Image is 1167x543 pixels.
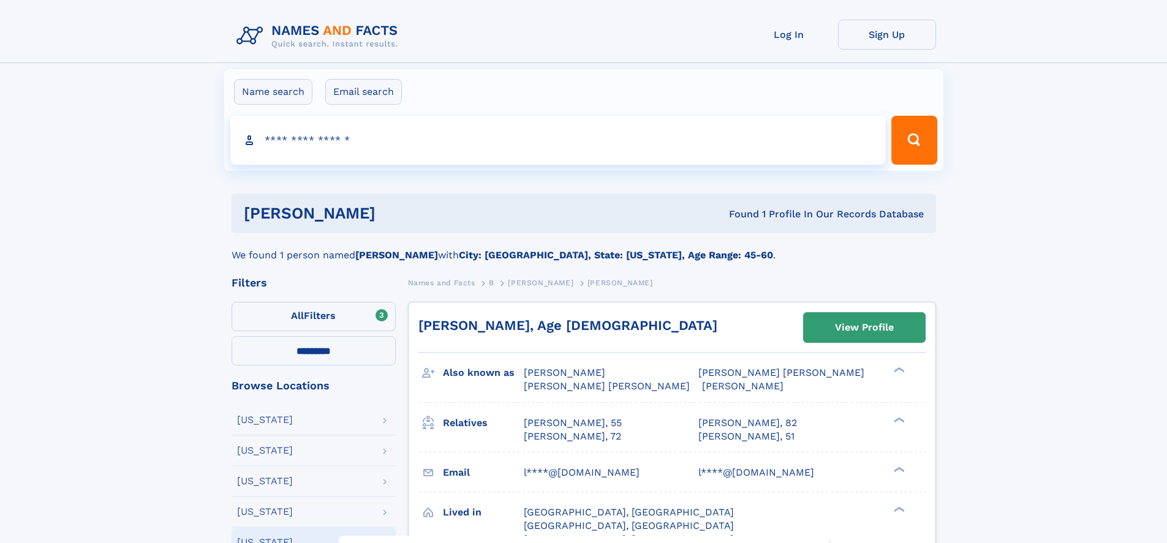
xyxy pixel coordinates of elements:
[524,520,734,531] span: [GEOGRAPHIC_DATA], [GEOGRAPHIC_DATA]
[524,367,605,378] span: [PERSON_NAME]
[237,507,293,517] div: [US_STATE]
[698,367,864,378] span: [PERSON_NAME] [PERSON_NAME]
[891,505,905,513] div: ❯
[835,313,894,342] div: View Profile
[891,366,905,374] div: ❯
[524,430,621,443] a: [PERSON_NAME], 72
[891,116,937,165] button: Search Button
[237,415,293,425] div: [US_STATE]
[489,279,494,287] span: B
[891,416,905,424] div: ❯
[230,116,886,165] input: search input
[237,446,293,455] div: [US_STATE]
[443,362,524,383] h3: Also known as
[524,506,734,518] span: [GEOGRAPHIC_DATA], [GEOGRAPHIC_DATA]
[587,279,653,287] span: [PERSON_NAME]
[418,318,717,333] a: [PERSON_NAME], Age [DEMOGRAPHIC_DATA]
[232,233,936,263] div: We found 1 person named with .
[508,275,573,290] a: [PERSON_NAME]
[408,275,475,290] a: Names and Facts
[524,416,622,430] a: [PERSON_NAME], 55
[291,310,304,321] span: All
[524,380,690,392] span: [PERSON_NAME] [PERSON_NAME]
[232,20,408,53] img: Logo Names and Facts
[508,279,573,287] span: [PERSON_NAME]
[698,416,797,430] a: [PERSON_NAME], 82
[232,380,396,391] div: Browse Locations
[838,20,936,50] a: Sign Up
[443,462,524,483] h3: Email
[891,465,905,473] div: ❯
[325,79,402,105] label: Email search
[740,20,838,50] a: Log In
[552,208,924,221] div: Found 1 Profile In Our Records Database
[698,430,795,443] a: [PERSON_NAME], 51
[459,249,773,261] b: City: [GEOGRAPHIC_DATA], State: [US_STATE], Age Range: 45-60
[237,476,293,486] div: [US_STATE]
[232,277,396,288] div: Filters
[232,302,396,331] label: Filters
[443,413,524,433] h3: Relatives
[244,206,553,221] h1: [PERSON_NAME]
[443,502,524,523] h3: Lived in
[804,313,925,342] a: View Profile
[489,275,494,290] a: B
[355,249,438,261] b: [PERSON_NAME]
[234,79,312,105] label: Name search
[702,380,784,392] span: [PERSON_NAME]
